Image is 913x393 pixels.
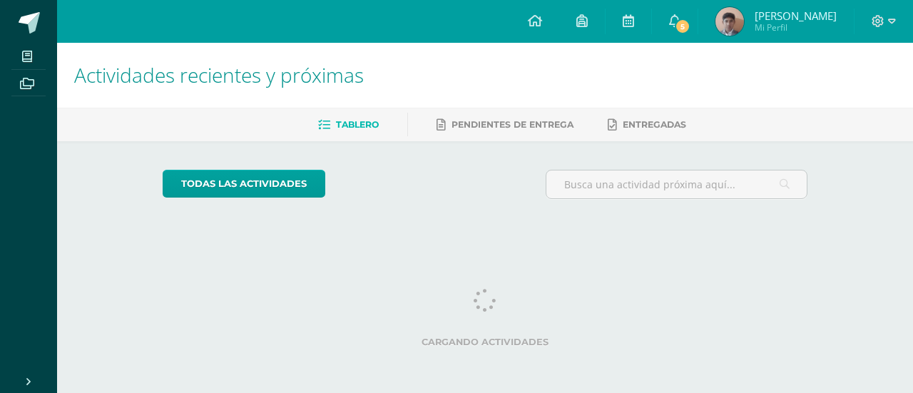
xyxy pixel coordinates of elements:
span: 5 [675,19,690,34]
label: Cargando actividades [163,337,808,347]
span: Mi Perfil [755,21,837,34]
a: todas las Actividades [163,170,325,198]
span: [PERSON_NAME] [755,9,837,23]
a: Pendientes de entrega [437,113,573,136]
a: Entregadas [608,113,686,136]
span: Tablero [336,119,379,130]
img: 946dd18922e63a2350e6f3cd199b2dab.png [715,7,744,36]
span: Entregadas [623,119,686,130]
span: Actividades recientes y próximas [74,61,364,88]
a: Tablero [318,113,379,136]
span: Pendientes de entrega [452,119,573,130]
input: Busca una actividad próxima aquí... [546,170,807,198]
